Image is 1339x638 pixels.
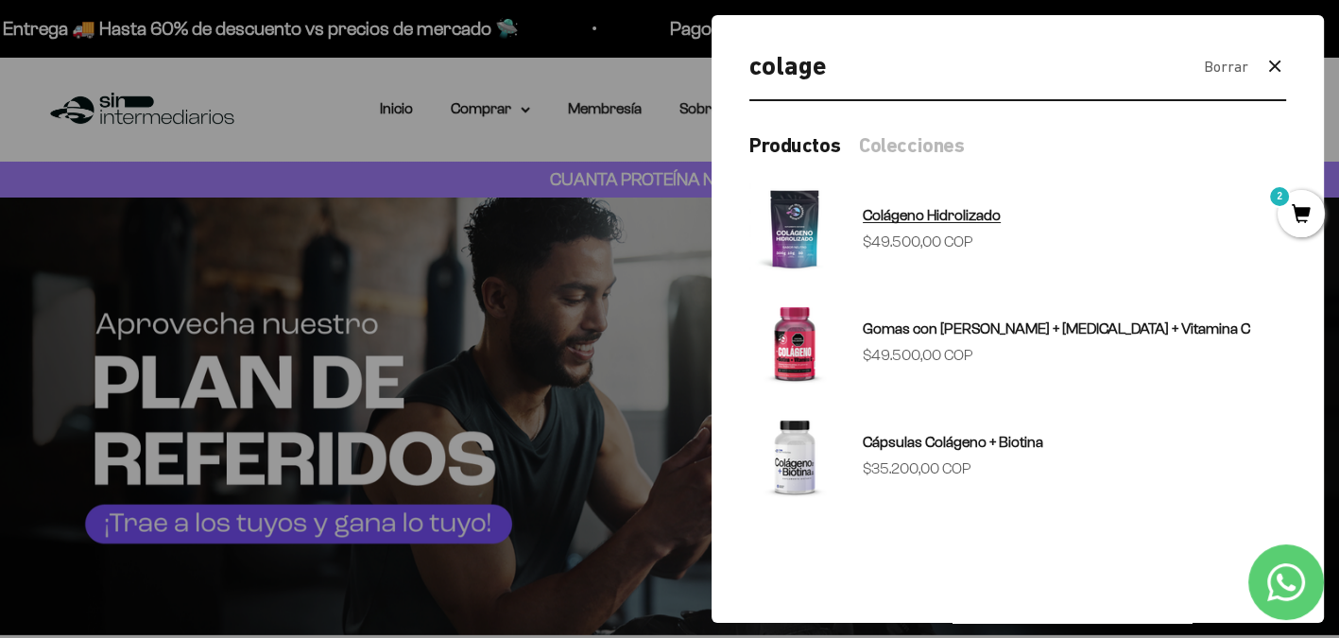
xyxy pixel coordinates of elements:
a: 2 [1278,205,1325,226]
button: Productos [749,131,840,161]
button: Colecciones [859,131,964,161]
sale-price: $49.500,00 COP [863,343,973,368]
mark: 2 [1268,185,1291,208]
a: Cápsulas Colágeno + Biotina $35.200,00 COP [749,410,1286,501]
sale-price: $49.500,00 COP [863,230,973,254]
img: Colágeno Hidrolizado [749,183,840,274]
span: Colágeno Hidrolizado [863,207,1001,223]
input: Buscar [749,45,1189,88]
button: Borrar [1204,55,1248,79]
a: Gomas con [PERSON_NAME] + [MEDICAL_DATA] + Vitamina C $49.500,00 COP [749,297,1286,388]
img: Gomas con Colageno + Biotina + Vitamina C [749,297,840,388]
span: Gomas con [PERSON_NAME] + [MEDICAL_DATA] + Vitamina C [863,320,1250,336]
img: Cápsulas Colágeno + Biotina [749,410,840,501]
span: Cápsulas Colágeno + Biotina [863,434,1043,450]
sale-price: $35.200,00 COP [863,457,971,481]
a: Colágeno Hidrolizado $49.500,00 COP [749,183,1286,274]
